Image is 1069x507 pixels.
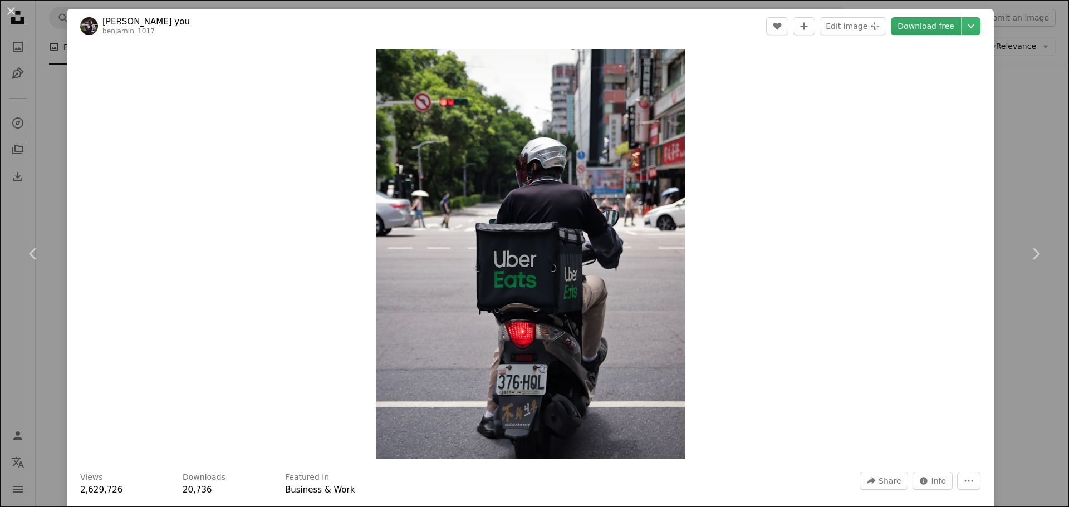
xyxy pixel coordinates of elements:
[376,49,684,459] img: man in black jacket riding motorcycle on road during daytime
[80,485,122,495] span: 2,629,726
[102,27,155,35] a: benjamin_1017
[80,17,98,35] img: Go to Zhuo Cheng you's profile
[931,472,947,489] span: Info
[766,17,788,35] button: Like
[1002,200,1069,307] a: Next
[793,17,815,35] button: Add to Collection
[183,472,225,483] h3: Downloads
[860,472,908,490] button: Share this image
[957,472,980,490] button: More Actions
[285,485,355,495] a: Business & Work
[80,472,103,483] h3: Views
[820,17,886,35] button: Edit image
[183,485,212,495] span: 20,736
[376,49,684,459] button: Zoom in on this image
[102,16,190,27] a: [PERSON_NAME] you
[879,472,901,489] span: Share
[913,472,953,490] button: Stats about this image
[891,17,961,35] a: Download free
[285,472,329,483] h3: Featured in
[962,17,980,35] button: Choose download size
